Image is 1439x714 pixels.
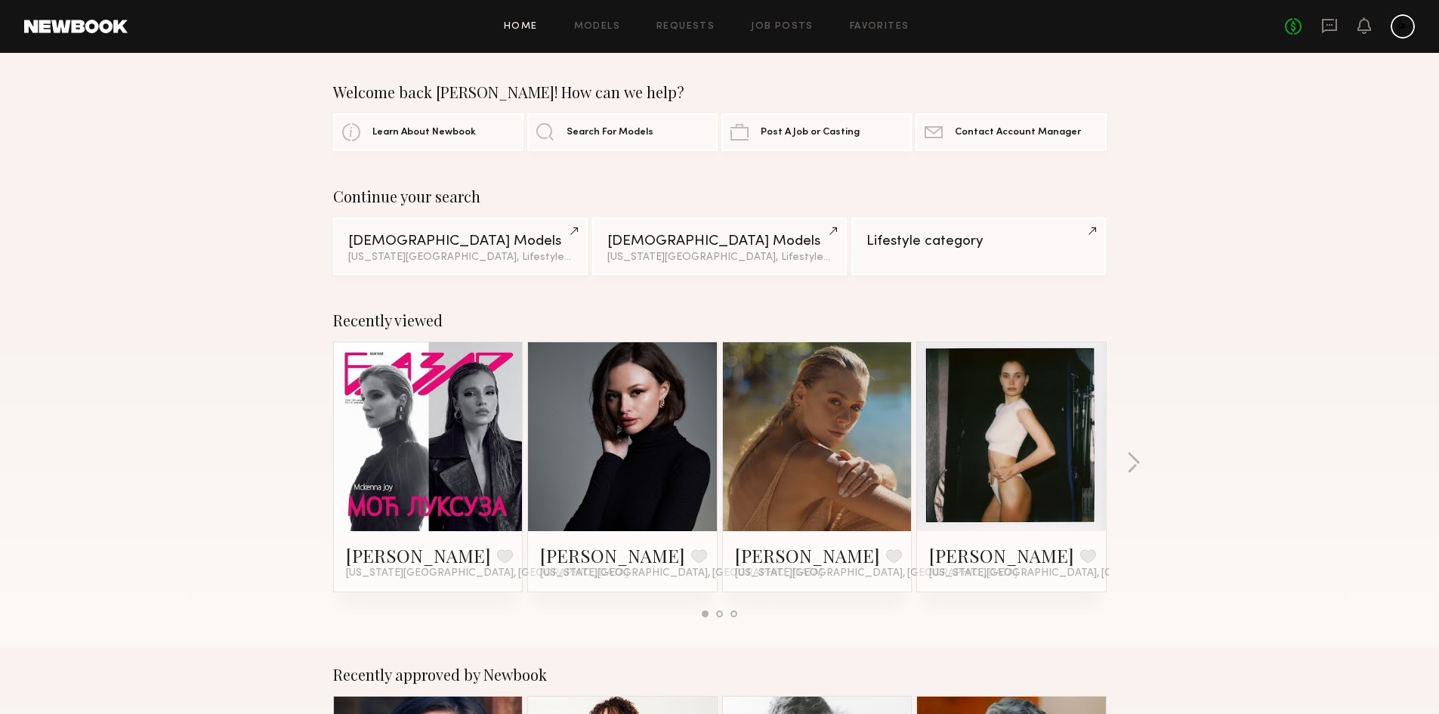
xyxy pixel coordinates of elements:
div: [DEMOGRAPHIC_DATA] Models [348,234,573,249]
div: [DEMOGRAPHIC_DATA] Models [607,234,832,249]
div: Recently approved by Newbook [333,666,1107,684]
a: Models [574,22,620,32]
a: Favorites [850,22,909,32]
a: [DEMOGRAPHIC_DATA] Models[US_STATE][GEOGRAPHIC_DATA], Lifestyle category [333,218,588,275]
a: [PERSON_NAME] [540,543,685,567]
span: [US_STATE][GEOGRAPHIC_DATA], [GEOGRAPHIC_DATA] [929,567,1212,580]
a: [PERSON_NAME] [346,543,491,567]
div: [US_STATE][GEOGRAPHIC_DATA], Lifestyle category [607,252,832,263]
div: Continue your search [333,187,1107,206]
span: [US_STATE][GEOGRAPHIC_DATA], [GEOGRAPHIC_DATA] [735,567,1017,580]
a: [PERSON_NAME] [929,543,1074,567]
span: [US_STATE][GEOGRAPHIC_DATA], [GEOGRAPHIC_DATA] [346,567,628,580]
span: Contact Account Manager [955,128,1081,138]
a: Search For Models [527,113,718,151]
div: [US_STATE][GEOGRAPHIC_DATA], Lifestyle category [348,252,573,263]
a: Learn About Newbook [333,113,523,151]
a: [DEMOGRAPHIC_DATA] Models[US_STATE][GEOGRAPHIC_DATA], Lifestyle category [592,218,847,275]
a: Post A Job or Casting [721,113,912,151]
a: [PERSON_NAME] [735,543,880,567]
span: Post A Job or Casting [761,128,860,138]
span: [US_STATE][GEOGRAPHIC_DATA], [GEOGRAPHIC_DATA] [540,567,823,580]
a: Job Posts [751,22,814,32]
div: Welcome back [PERSON_NAME]! How can we help? [333,83,1107,101]
a: Contact Account Manager [916,113,1106,151]
a: Requests [656,22,715,32]
span: Learn About Newbook [372,128,476,138]
span: Search For Models [567,128,653,138]
a: Home [504,22,538,32]
div: Lifestyle category [866,234,1091,249]
a: Lifestyle category [851,218,1106,275]
div: Recently viewed [333,311,1107,329]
